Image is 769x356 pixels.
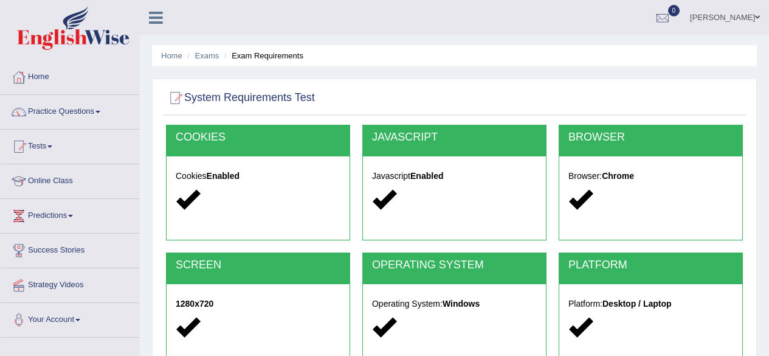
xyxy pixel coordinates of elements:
[568,172,733,181] h5: Browser:
[568,299,733,309] h5: Platform:
[372,259,537,271] h2: OPERATING SYSTEM
[1,60,139,91] a: Home
[176,259,340,271] h2: SCREEN
[1,303,139,333] a: Your Account
[443,299,480,309] strong: Windows
[1,164,139,195] a: Online Class
[410,171,443,181] strong: Enabled
[207,171,240,181] strong: Enabled
[176,299,213,309] strong: 1280x720
[568,131,733,144] h2: BROWSER
[166,89,315,107] h2: System Requirements Test
[195,51,219,60] a: Exams
[1,130,139,160] a: Tests
[1,199,139,229] a: Predictions
[1,268,139,299] a: Strategy Videos
[372,299,537,309] h5: Operating System:
[568,259,733,271] h2: PLATFORM
[161,51,182,60] a: Home
[221,50,303,61] li: Exam Requirements
[602,171,634,181] strong: Chrome
[372,131,537,144] h2: JAVASCRIPT
[602,299,672,309] strong: Desktop / Laptop
[176,172,340,181] h5: Cookies
[1,234,139,264] a: Success Stories
[176,131,340,144] h2: COOKIES
[372,172,537,181] h5: Javascript
[668,5,680,16] span: 0
[1,95,139,125] a: Practice Questions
